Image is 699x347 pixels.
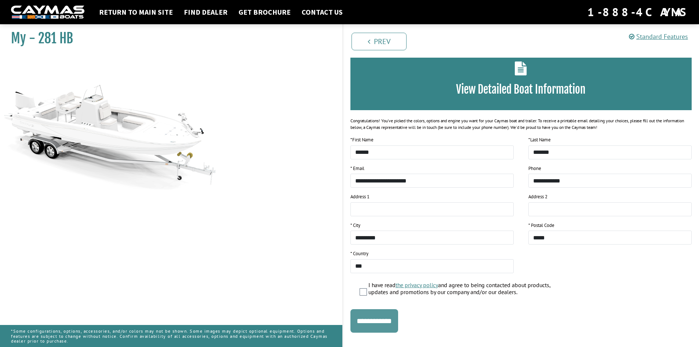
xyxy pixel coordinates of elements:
label: * City [350,222,360,229]
a: Return to main site [95,7,176,17]
label: I have read and agree to being contacted about products, updates and promotions by our company an... [368,282,568,297]
div: 1-888-4CAYMAS [587,4,688,20]
a: the privacy policy [396,281,438,289]
a: Get Brochure [235,7,294,17]
label: Address 1 [350,193,369,200]
label: Last Name [528,136,551,144]
h3: View Detailed Boat Information [361,83,681,96]
div: Congratulations! You’ve picked the colors, options and engine you want for your Caymas boat and t... [350,118,692,131]
a: Find Dealer [180,7,231,17]
label: Address 2 [528,193,547,200]
p: *Some configurations, options, accessories, and/or colors may not be shown. Some images may depic... [11,325,331,347]
label: * Email [350,165,364,172]
a: Contact Us [298,7,346,17]
img: white-logo-c9c8dbefe5ff5ceceb0f0178aa75bf4bb51f6bca0971e226c86eb53dfe498488.png [11,6,84,19]
label: First Name [350,136,374,144]
label: * Postal Code [528,222,554,229]
a: Prev [352,33,407,50]
label: Phone [528,165,541,172]
label: * Country [350,250,368,257]
h1: My - 281 HB [11,30,324,47]
a: Standard Features [629,32,688,41]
